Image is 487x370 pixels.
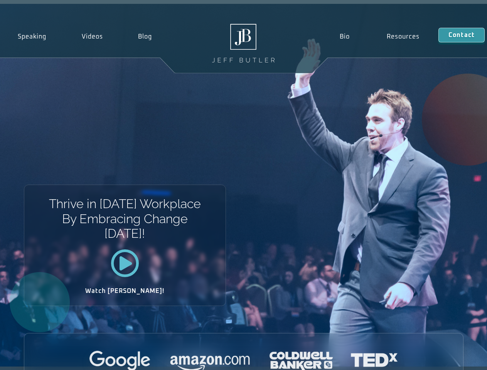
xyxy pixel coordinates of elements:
[120,28,170,45] a: Blog
[48,197,201,241] h1: Thrive in [DATE] Workplace By Embracing Change [DATE]!
[368,28,438,45] a: Resources
[51,288,199,294] h2: Watch [PERSON_NAME]!
[321,28,368,45] a: Bio
[321,28,438,45] nav: Menu
[438,28,485,42] a: Contact
[64,28,121,45] a: Videos
[448,32,475,38] span: Contact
